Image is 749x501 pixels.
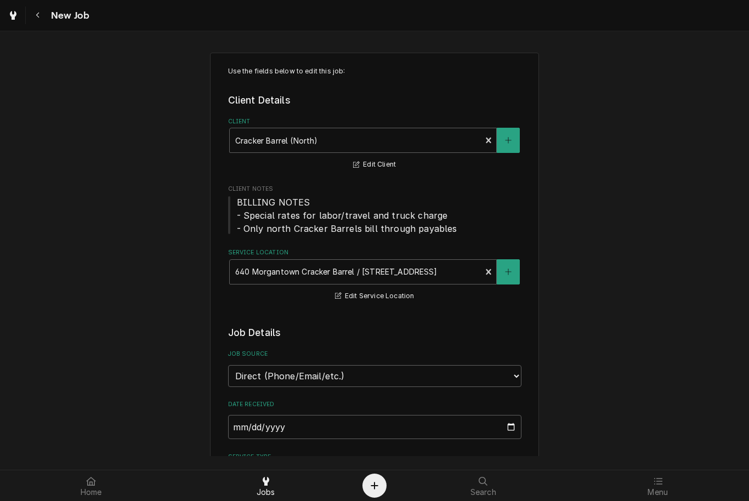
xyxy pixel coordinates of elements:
span: Client Notes [228,185,521,193]
input: yyyy-mm-dd [228,415,521,439]
a: Go to Jobs [3,7,23,24]
span: Search [470,488,496,497]
span: Jobs [257,488,275,497]
div: Client Notes [228,185,521,235]
label: Client [228,117,521,126]
legend: Job Details [228,326,521,340]
label: Job Source [228,350,521,358]
button: Navigate back [28,5,48,25]
span: Home [81,488,102,497]
label: Service Type [228,453,521,462]
label: Service Location [228,248,521,257]
legend: Client Details [228,93,521,107]
span: BILLING NOTES - Special rates for labor/travel and truck charge - Only north Cracker Barrels bill... [237,197,457,234]
span: Menu [648,488,668,497]
button: Create New Client [497,128,520,153]
div: Job Source [228,350,521,386]
button: Create New Location [497,259,520,284]
div: Service Location [228,248,521,303]
svg: Create New Client [505,136,512,144]
div: Date Received [228,400,521,439]
button: Edit Client [351,158,398,172]
label: Date Received [228,400,521,409]
p: Use the fields below to edit this job: [228,66,521,76]
button: Edit Service Location [333,289,416,303]
a: Menu [571,472,745,499]
a: Jobs [179,472,353,499]
button: Create Object [362,474,387,498]
a: Search [396,472,570,499]
div: Client [228,117,521,172]
a: Home [4,472,178,499]
span: Client Notes [228,196,521,235]
span: New Job [48,8,89,23]
svg: Create New Location [505,268,512,276]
